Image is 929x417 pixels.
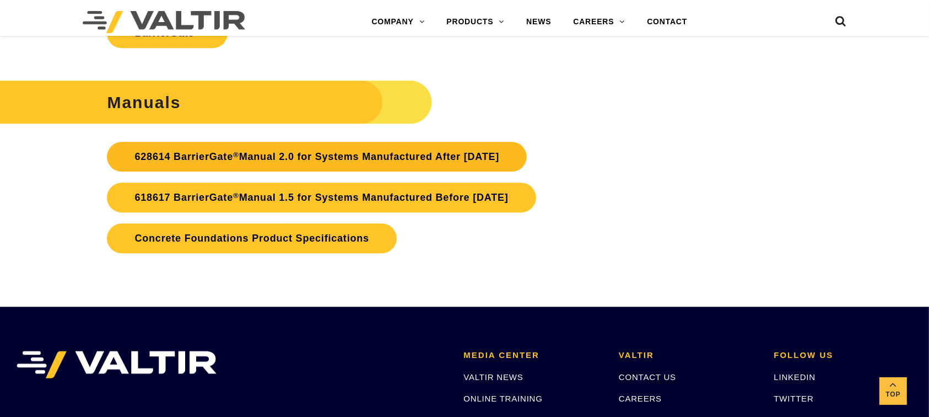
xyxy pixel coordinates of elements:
a: CAREERS [619,394,662,403]
h2: FOLLOW US [774,351,912,360]
sup: ® [233,151,239,159]
img: VALTIR [17,351,217,378]
a: CONTACT [636,11,698,33]
a: CONTACT US [619,372,676,382]
sup: ® [233,191,239,200]
strong: Manuals [107,93,181,111]
a: TWITTER [774,394,813,403]
span: Top [879,388,907,401]
a: ONLINE TRAINING [463,394,542,403]
a: 618617 BarrierGate®Manual 1.5 for Systems Manufactured Before [DATE] [107,183,536,212]
a: PRODUCTS [435,11,515,33]
h2: VALTIR [619,351,758,360]
a: LINKEDIN [774,372,815,382]
a: Concrete Foundations Product Specifications [107,223,396,253]
a: COMPANY [361,11,436,33]
h2: MEDIA CENTER [463,351,602,360]
img: Valtir [83,11,245,33]
a: CAREERS [562,11,636,33]
a: VALTIR NEWS [463,372,523,382]
a: NEWS [515,11,562,33]
a: Top [879,377,907,405]
a: 628614 BarrierGate®Manual 2.0 for Systems Manufactured After [DATE] [107,142,527,172]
